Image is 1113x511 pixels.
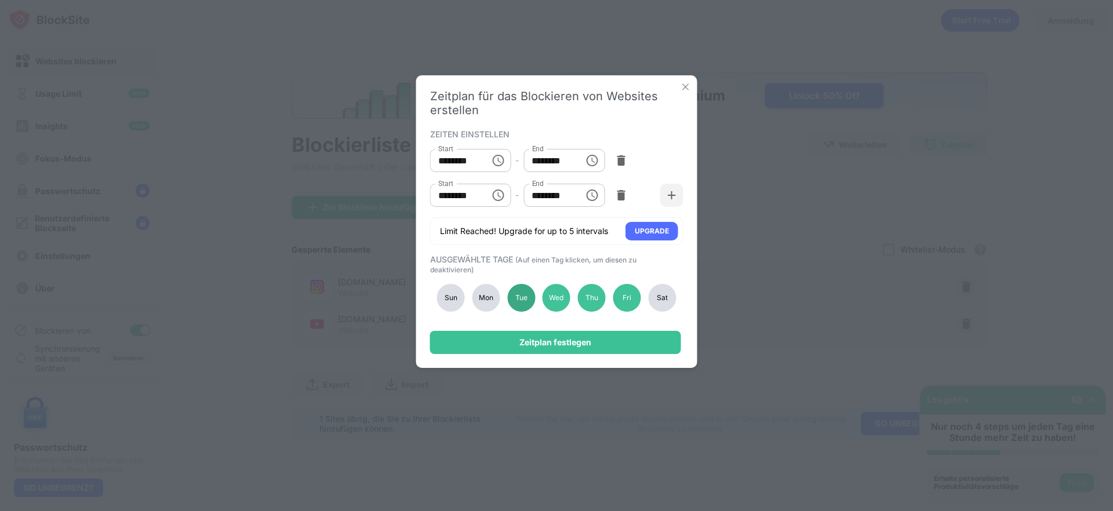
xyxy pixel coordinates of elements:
span: (Auf einen Tag klicken, um diesen zu deaktivieren) [430,256,636,274]
div: Zeitplan für das Blockieren von Websites erstellen [430,89,683,117]
label: Start [438,144,453,154]
button: Choose time, selected time is 1:30 PM [486,184,510,207]
div: Tue [507,284,535,312]
div: UPGRADE [635,225,669,237]
div: ZEITEN EINSTELLEN [430,129,681,138]
div: Thu [578,284,606,312]
label: End [532,178,544,188]
div: Wed [543,284,570,312]
label: Start [438,178,453,188]
img: x-button.svg [680,81,692,93]
div: Fri [613,284,641,312]
label: End [532,144,544,154]
div: - [515,189,519,202]
div: Limit Reached! Upgrade for up to 5 intervals [440,225,608,237]
div: Mon [472,284,500,312]
div: - [515,154,519,167]
button: Choose time, selected time is 8:00 AM [486,149,510,172]
div: Zeitplan festlegen [519,338,591,347]
div: Sun [437,284,465,312]
div: Sat [648,284,676,312]
div: AUSGEWÄHLTE TAGE [430,254,681,274]
button: Choose time, selected time is 5:00 PM [580,184,603,207]
button: Choose time, selected time is 11:30 AM [580,149,603,172]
